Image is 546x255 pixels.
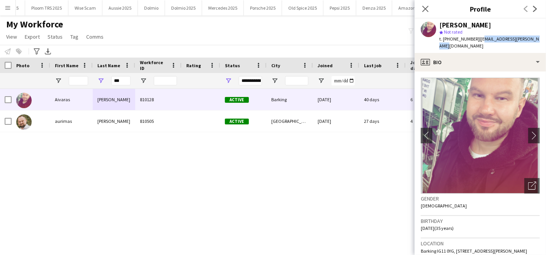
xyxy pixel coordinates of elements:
[439,36,480,42] span: t. [PHONE_NUMBER]
[271,63,280,68] span: City
[186,63,201,68] span: Rating
[202,0,244,15] button: Mercedes 2025
[25,0,68,15] button: Ploom TRS 2025
[359,89,406,110] div: 40 days
[138,0,165,15] button: Dolmio
[55,77,62,84] button: Open Filter Menu
[44,32,66,42] a: Status
[406,89,456,110] div: 6
[50,89,93,110] div: Aivaras
[439,36,539,49] span: | [EMAIL_ADDRESS][PERSON_NAME][DOMAIN_NAME]
[3,32,20,42] a: View
[225,97,249,103] span: Active
[421,240,540,247] h3: Location
[50,110,93,132] div: aurimas
[225,119,249,124] span: Active
[421,203,467,209] span: [DEMOGRAPHIC_DATA]
[93,110,135,132] div: [PERSON_NAME]
[135,89,182,110] div: 810128
[97,77,104,84] button: Open Filter Menu
[267,110,313,132] div: [GEOGRAPHIC_DATA]
[102,0,138,15] button: Aussie 2025
[421,218,540,224] h3: Birthday
[16,114,32,130] img: aurimas sestokas
[86,33,104,40] span: Comms
[313,89,359,110] div: [DATE]
[410,59,442,71] span: Jobs (last 90 days)
[323,0,356,15] button: Pepsi 2025
[444,29,463,35] span: Not rated
[32,47,41,56] app-action-btn: Advanced filters
[285,76,308,85] input: City Filter Input
[225,77,232,84] button: Open Filter Menu
[93,89,135,110] div: [PERSON_NAME]
[6,33,17,40] span: View
[135,110,182,132] div: 810505
[16,93,32,108] img: Aivaras Sestokas
[332,76,355,85] input: Joined Filter Input
[25,33,40,40] span: Export
[55,63,78,68] span: First Name
[267,89,313,110] div: Barking
[282,0,323,15] button: Old Spice 2025
[48,33,63,40] span: Status
[271,77,278,84] button: Open Filter Menu
[364,63,381,68] span: Last job
[392,0,432,15] button: Amazon 2025
[415,4,546,14] h3: Profile
[356,0,392,15] button: Denza 2025
[318,77,325,84] button: Open Filter Menu
[22,32,43,42] a: Export
[140,77,147,84] button: Open Filter Menu
[16,63,29,68] span: Photo
[83,32,107,42] a: Comms
[313,110,359,132] div: [DATE]
[225,63,240,68] span: Status
[43,47,53,56] app-action-btn: Export XLSX
[359,110,406,132] div: 27 days
[439,22,491,29] div: [PERSON_NAME]
[154,76,177,85] input: Workforce ID Filter Input
[421,225,454,231] span: [DATE] (35 years)
[415,53,546,71] div: Bio
[140,59,168,71] span: Workforce ID
[67,32,82,42] a: Tag
[318,63,333,68] span: Joined
[244,0,282,15] button: Porsche 2025
[68,0,102,15] button: Wise Scam
[421,78,540,194] img: Crew avatar or photo
[111,76,131,85] input: Last Name Filter Input
[421,248,527,254] span: Barking IG11 0YG, [STREET_ADDRESS][PERSON_NAME]
[524,178,540,194] div: Open photos pop-in
[69,76,88,85] input: First Name Filter Input
[165,0,202,15] button: Dolmio 2025
[70,33,78,40] span: Tag
[406,110,456,132] div: 4
[97,63,120,68] span: Last Name
[421,195,540,202] h3: Gender
[6,19,63,30] span: My Workforce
